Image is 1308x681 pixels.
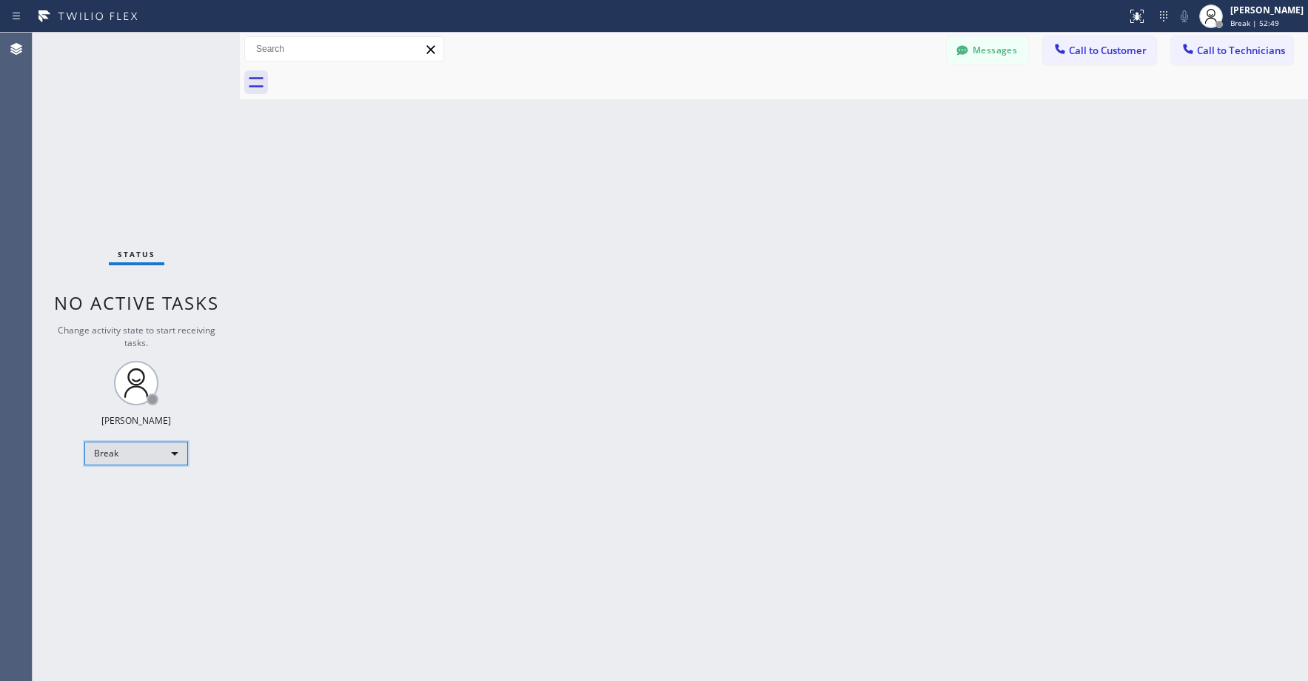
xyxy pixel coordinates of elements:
[1043,36,1156,64] button: Call to Customer
[1230,18,1279,28] span: Break | 52:49
[245,37,443,61] input: Search
[1230,4,1304,16] div: [PERSON_NAME]
[118,249,155,259] span: Status
[58,324,215,349] span: Change activity state to start receiving tasks.
[54,290,219,315] span: No active tasks
[1197,44,1285,57] span: Call to Technicians
[84,442,188,465] div: Break
[1171,36,1293,64] button: Call to Technicians
[1069,44,1147,57] span: Call to Customer
[947,36,1028,64] button: Messages
[101,414,171,427] div: [PERSON_NAME]
[1174,6,1195,27] button: Mute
